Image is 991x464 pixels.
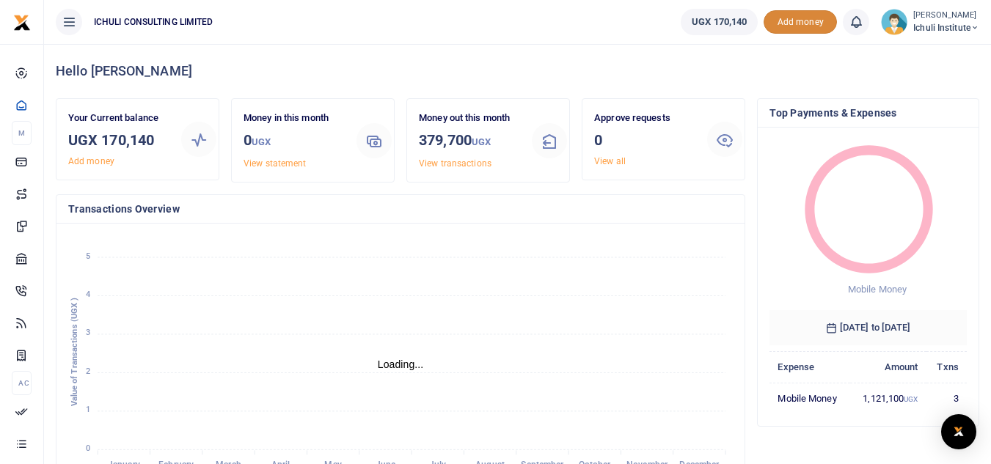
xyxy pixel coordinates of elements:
a: profile-user [PERSON_NAME] Ichuli Institute [881,9,979,35]
p: Money out this month [419,111,520,126]
tspan: 2 [86,367,90,376]
a: View transactions [419,158,491,169]
small: UGX [472,136,491,147]
tspan: 4 [86,290,90,299]
span: UGX 170,140 [692,15,747,29]
div: Open Intercom Messenger [941,414,976,449]
h3: 0 [244,129,345,153]
td: 3 [926,383,967,413]
small: UGX [252,136,271,147]
tspan: 5 [86,251,90,261]
h4: Transactions Overview [68,201,733,217]
li: Wallet ballance [675,9,764,35]
h6: [DATE] to [DATE] [769,310,967,345]
a: Add money [764,15,837,26]
small: [PERSON_NAME] [913,10,979,22]
p: Approve requests [594,111,695,126]
span: Ichuli Institute [913,21,979,34]
tspan: 1 [86,405,90,415]
tspan: 3 [86,328,90,338]
h3: 0 [594,129,695,151]
td: Mobile Money [769,383,849,413]
img: logo-small [13,14,31,32]
h3: UGX 170,140 [68,129,169,151]
h3: 379,700 [419,129,520,153]
h4: Hello [PERSON_NAME] [56,63,979,79]
p: Your Current balance [68,111,169,126]
th: Txns [926,351,967,383]
tspan: 0 [86,443,90,453]
th: Expense [769,351,849,383]
th: Amount [850,351,926,383]
a: logo-small logo-large logo-large [13,16,31,27]
li: Ac [12,371,32,395]
li: Toup your wallet [764,10,837,34]
span: Mobile Money [848,284,907,295]
text: Value of Transactions (UGX ) [70,298,79,407]
span: ICHULI CONSULTING LIMITED [88,15,219,29]
a: View statement [244,158,306,169]
li: M [12,121,32,145]
text: Loading... [378,358,424,370]
span: Add money [764,10,837,34]
td: 1,121,100 [850,383,926,413]
p: Money in this month [244,111,345,126]
a: View all [594,156,626,166]
a: UGX 170,140 [681,9,758,35]
small: UGX [904,395,918,403]
a: Add money [68,156,114,166]
img: profile-user [881,9,907,35]
h4: Top Payments & Expenses [769,105,967,121]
